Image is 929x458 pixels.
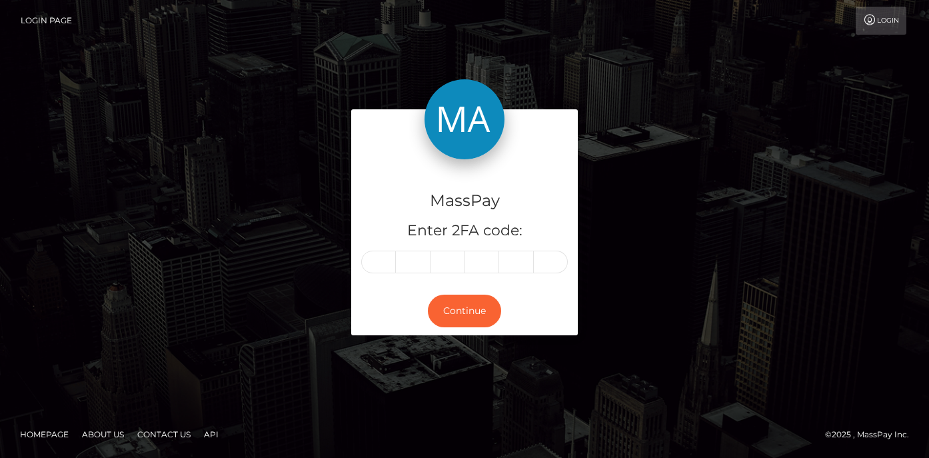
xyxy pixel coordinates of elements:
[425,79,504,159] img: MassPay
[132,424,196,445] a: Contact Us
[77,424,129,445] a: About Us
[199,424,224,445] a: API
[15,424,74,445] a: Homepage
[361,221,568,241] h5: Enter 2FA code:
[428,295,501,327] button: Continue
[856,7,906,35] a: Login
[21,7,72,35] a: Login Page
[825,427,919,442] div: © 2025 , MassPay Inc.
[361,189,568,213] h4: MassPay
